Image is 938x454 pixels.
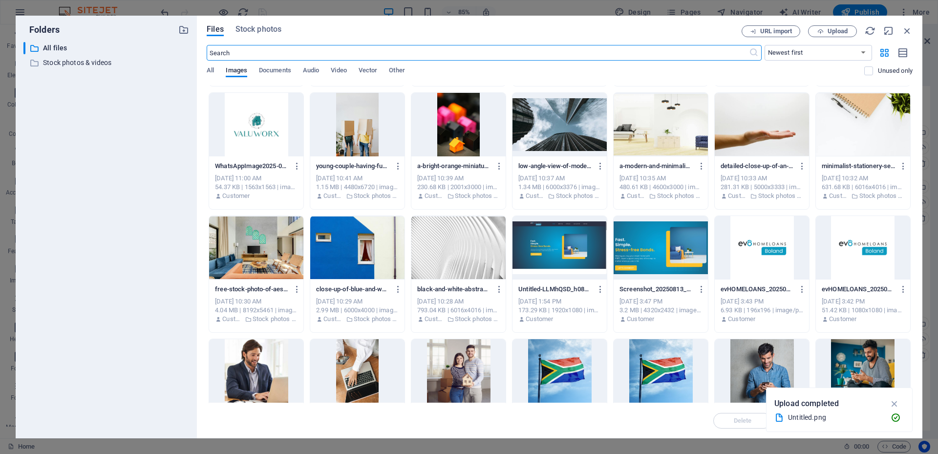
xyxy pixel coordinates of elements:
p: Customer [627,192,646,200]
p: evHOMELOANS_20250505_082525_0000-a4sExxIgxhdWVT986C9ejA-hIQetaBzUcNUhx-I0jY8lw.png [721,285,794,294]
div: [DATE] 10:37 AM [518,174,601,183]
div: [DATE] 1:54 PM [518,297,601,306]
div: By: Customer | Folder: Stock photos & videos [316,315,399,324]
p: Customer [526,192,545,200]
button: Upload [808,25,857,37]
span: Files [207,23,224,35]
p: detailed-close-up-of-an-open-human-hand-on-a-white-background-emphasizing-gestures-and-expression... [721,162,794,171]
i: Close [902,25,913,36]
span: Video [331,65,346,78]
p: Untitled-LLMhQSD_h08sqp1HjarSQA.jpg [518,285,592,294]
div: [DATE] 3:43 PM [721,297,803,306]
input: Search [207,45,748,61]
div: [DATE] 10:32 AM [822,174,904,183]
div: 2.99 MB | 6000x4000 | image/jpeg [316,306,399,315]
div: [DATE] 10:29 AM [316,297,399,306]
div: 173.29 KB | 1920x1080 | image/jpeg [518,306,601,315]
p: Stock photos & videos [253,315,298,324]
div: By: Customer | Folder: Stock photos & videos [316,192,399,200]
div: [DATE] 10:35 AM [619,174,702,183]
div: 281.31 KB | 5000x3333 | image/jpeg [721,183,803,192]
div: 1.15 MB | 4480x6720 | image/jpeg [316,183,399,192]
div: By: Customer | Folder: Stock photos & videos [619,192,702,200]
div: 6.93 KB | 196x196 | image/png [721,306,803,315]
p: Stock photos & videos [758,192,803,200]
div: 1.34 MB | 6000x3376 | image/jpeg [518,183,601,192]
p: Customer [728,192,747,200]
p: Displays only files that are not in use on the website. Files added during this session can still... [878,66,913,75]
p: Screenshot_20250813_080209_Chrome-1PmFQpsO5z528v4xbclfJw.jpg [619,285,693,294]
p: Stock photos & videos [657,192,702,200]
p: evHOMELOANS_20250505_082525_0000-a4sExxIgxhdWVT986C9ejA.png [822,285,895,294]
p: close-up-of-blue-and-white-building-facade-with-windows-and-curtains-Pscszgo84dw2VOz6QkBnbQ.jpeg [316,285,389,294]
div: ​ [23,42,25,54]
p: All files [43,43,171,54]
div: [DATE] 3:47 PM [619,297,702,306]
p: Customer [829,315,856,324]
span: Documents [259,65,291,78]
p: Stock photos & videos [556,192,601,200]
div: 51.42 KB | 1080x1080 | image/png [822,306,904,315]
div: 631.68 KB | 6016x4016 | image/jpeg [822,183,904,192]
div: [DATE] 3:42 PM [822,297,904,306]
a: Skip to main content [4,4,69,12]
p: low-angle-view-of-modern-skyscrapers-against-a-cloudy-sky-in-london-tZ4Qshgt-dBOmDi2XmGIRA.jpeg [518,162,592,171]
p: Stock photos & videos [455,192,500,200]
i: Create new folder [178,24,189,35]
span: Upload [828,28,848,34]
div: 4.04 MB | 8192x5461 | image/jpeg [215,306,298,315]
span: All [207,65,214,78]
p: Customer [425,315,444,324]
p: black-and-white-abstract-architectural-photo-with-modern-minimalist-curved-lines-in-new-york-fwl_... [417,285,490,294]
p: Stock photos & videos [43,57,171,68]
div: [DATE] 10:33 AM [721,174,803,183]
div: 230.68 KB | 2001x3000 | image/jpeg [417,183,500,192]
span: URL import [760,28,792,34]
p: Stock photos & videos [354,315,399,324]
div: By: Customer | Folder: Stock photos & videos [721,192,803,200]
div: 793.04 KB | 6016x4016 | image/jpeg [417,306,500,315]
p: young-couple-having-fun-with-boxes-while-moving-into-a-new-apartment-9DvBUTMAnDLwAwtamxdsiw.jpeg [316,162,389,171]
p: Customer [222,315,242,324]
i: Minimize [883,25,894,36]
i: Reload [865,25,875,36]
p: Stock photos & videos [354,192,399,200]
p: minimalist-stationery-setup-with-a-spiral-notebook-and-pen-on-a-clean-white-desk--YwZUoCS8LD1wf4w... [822,162,895,171]
p: Customer [627,315,654,324]
div: Untitled.png [788,412,883,423]
p: Customer [526,315,553,324]
p: a-modern-and-minimalist-living-room-with-stylish-furniture-and-decor-elements-XUGUJ6qSq4JbSZvByvA... [619,162,693,171]
div: 3.2 MB | 4320x2432 | image/jpeg [619,306,702,315]
span: Audio [303,65,319,78]
p: Customer [222,192,250,200]
div: By: Customer | Folder: Stock photos & videos [417,315,500,324]
p: Customer [728,315,755,324]
p: Customer [323,315,343,324]
span: Stock photos [235,23,281,35]
span: Images [226,65,247,78]
div: Stock photos & videos [23,57,189,69]
span: Vector [359,65,378,78]
p: WhatsAppImage2025-08-20at10.54.58_6f78bc3c-Nkodydi0va149KXNGU3qMg.jpg [215,162,288,171]
div: [DATE] 11:00 AM [215,174,298,183]
p: Stock photos & videos [455,315,500,324]
div: By: Customer | Folder: Stock photos & videos [215,315,298,324]
p: free-stock-photo-of-aesthetic-aesthetic-architecture-aesthetic-background-ky5i1Ud9ASzDbAzVlMmLcw.... [215,285,288,294]
p: Customer [425,192,444,200]
div: By: Customer | Folder: Stock photos & videos [518,192,601,200]
div: 480.61 KB | 4600x3000 | image/jpeg [619,183,702,192]
div: [DATE] 10:30 AM [215,297,298,306]
p: Customer [829,192,849,200]
div: By: Customer | Folder: Stock photos & videos [822,192,904,200]
div: By: Customer | Folder: Stock photos & videos [417,192,500,200]
div: [DATE] 10:41 AM [316,174,399,183]
p: Stock photos & videos [859,192,904,200]
div: [DATE] 10:28 AM [417,297,500,306]
p: a-bright-orange-miniature-house-stands-out-among-colorful-models-symbolizing-real-estate-concepts... [417,162,490,171]
p: Customer [323,192,343,200]
button: URL import [742,25,800,37]
div: [DATE] 10:39 AM [417,174,500,183]
span: Other [389,65,405,78]
p: Folders [23,23,60,36]
p: Upload completed [774,397,839,410]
